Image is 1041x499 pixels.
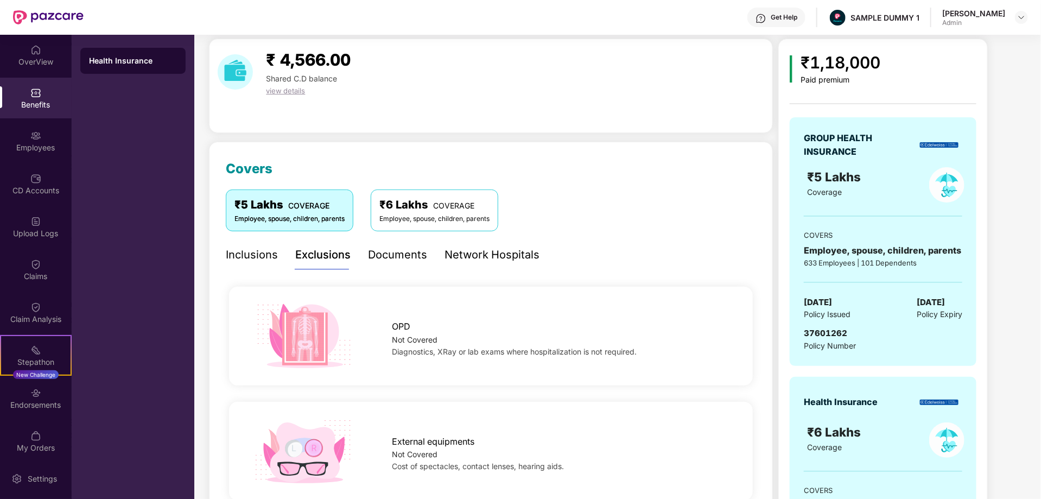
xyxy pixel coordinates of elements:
[942,8,1005,18] div: [PERSON_NAME]
[804,131,899,159] div: GROUP HEALTH INSURANCE
[433,201,474,210] span: COVERAGE
[226,247,278,263] div: Inclusions
[804,257,962,268] div: 633 Employees | 101 Dependents
[89,55,177,66] div: Health Insurance
[801,75,881,85] div: Paid premium
[917,308,962,320] span: Policy Expiry
[771,13,797,22] div: Get Help
[920,142,959,148] img: insurerLogo
[30,345,41,356] img: svg+xml;base64,PHN2ZyB4bWxucz0iaHR0cDovL3d3dy53My5vcmcvMjAwMC9zdmciIHdpZHRoPSIyMSIgaGVpZ2h0PSIyMC...
[368,247,427,263] div: Documents
[288,201,329,210] span: COVERAGE
[392,347,637,356] span: Diagnostics, XRay or lab exams where hospitalization is not required.
[30,431,41,441] img: svg+xml;base64,PHN2ZyBpZD0iTXlfT3JkZXJzIiBkYXRhLW5hbWU9Ik15IE9yZGVycyIgeG1sbnM9Imh0dHA6Ly93d3cudz...
[808,425,865,439] span: ₹6 Lakhs
[850,12,919,23] div: SAMPLE DUMMY 1
[379,197,490,213] div: ₹6 Lakhs
[30,388,41,399] img: svg+xml;base64,PHN2ZyBpZD0iRW5kb3JzZW1lbnRzIiB4bWxucz0iaHR0cDovL3d3dy53My5vcmcvMjAwMC9zdmciIHdpZH...
[13,370,59,379] div: New Challenge
[830,10,846,26] img: Pazcare_Alternative_logo-01-01.png
[266,50,351,70] span: ₹ 4,566.00
[808,169,865,184] span: ₹5 Lakhs
[804,341,856,350] span: Policy Number
[804,485,962,496] div: COVERS
[218,54,253,90] img: download
[30,216,41,227] img: svg+xml;base64,PHN2ZyBpZD0iVXBsb2FkX0xvZ3MiIGRhdGEtbmFtZT0iVXBsb2FkIExvZ3MiIHhtbG5zPSJodHRwOi8vd3...
[804,308,850,320] span: Policy Issued
[790,55,792,83] img: icon
[30,173,41,184] img: svg+xml;base64,PHN2ZyBpZD0iQ0RfQWNjb3VudHMiIGRhdGEtbmFtZT0iQ0QgQWNjb3VudHMiIHhtbG5zPSJodHRwOi8vd3...
[234,197,345,213] div: ₹5 Lakhs
[392,462,564,471] span: Cost of spectacles, contact lenses, hearing aids.
[392,320,410,333] span: OPD
[266,86,305,95] span: view details
[942,18,1005,27] div: Admin
[11,473,22,484] img: svg+xml;base64,PHN2ZyBpZD0iU2V0dGluZy0yMHgyMCIgeG1sbnM9Imh0dHA6Ly93d3cudzMub3JnLzIwMDAvc3ZnIiB3aW...
[392,449,729,460] div: Not Covered
[392,334,729,346] div: Not Covered
[804,328,847,338] span: 37601262
[808,187,842,197] span: Coverage
[920,400,959,406] img: insurerLogo
[445,247,539,263] div: Network Hospitals
[30,130,41,141] img: svg+xml;base64,PHN2ZyBpZD0iRW1wbG95ZWVzIiB4bWxucz0iaHR0cDovL3d3dy53My5vcmcvMjAwMC9zdmciIHdpZHRoPS...
[234,214,345,224] div: Employee, spouse, children, parents
[266,74,337,83] span: Shared C.D balance
[30,87,41,98] img: svg+xml;base64,PHN2ZyBpZD0iQmVuZWZpdHMiIHhtbG5zPSJodHRwOi8vd3d3LnczLm9yZy8yMDAwL3N2ZyIgd2lkdGg9Ij...
[295,247,351,263] div: Exclusions
[1017,13,1026,22] img: svg+xml;base64,PHN2ZyBpZD0iRHJvcGRvd24tMzJ4MzIiIHhtbG5zPSJodHRwOi8vd3d3LnczLm9yZy8yMDAwL3N2ZyIgd2...
[804,296,832,309] span: [DATE]
[30,259,41,270] img: svg+xml;base64,PHN2ZyBpZD0iQ2xhaW0iIHhtbG5zPSJodHRwOi8vd3d3LnczLm9yZy8yMDAwL3N2ZyIgd2lkdGg9IjIwIi...
[929,167,964,203] img: policyIcon
[392,435,474,449] span: External equipments
[804,395,878,409] div: Health Insurance
[1,357,71,368] div: Stepathon
[30,302,41,313] img: svg+xml;base64,PHN2ZyBpZD0iQ2xhaW0iIHhtbG5zPSJodHRwOi8vd3d3LnczLm9yZy8yMDAwL3N2ZyIgd2lkdGg9IjIwIi...
[24,473,60,484] div: Settings
[804,230,962,241] div: COVERS
[801,50,881,75] div: ₹1,18,000
[917,296,945,309] span: [DATE]
[226,161,272,176] span: Covers
[30,45,41,55] img: svg+xml;base64,PHN2ZyBpZD0iSG9tZSIgeG1sbnM9Imh0dHA6Ly93d3cudzMub3JnLzIwMDAvc3ZnIiB3aWR0aD0iMjAiIG...
[804,244,962,257] div: Employee, spouse, children, parents
[929,422,964,458] img: policyIcon
[379,214,490,224] div: Employee, spouse, children, parents
[756,13,766,24] img: svg+xml;base64,PHN2ZyBpZD0iSGVscC0zMngzMiIgeG1sbnM9Imh0dHA6Ly93d3cudzMub3JnLzIwMDAvc3ZnIiB3aWR0aD...
[252,415,355,487] img: icon
[252,300,355,372] img: icon
[808,443,842,452] span: Coverage
[13,10,84,24] img: New Pazcare Logo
